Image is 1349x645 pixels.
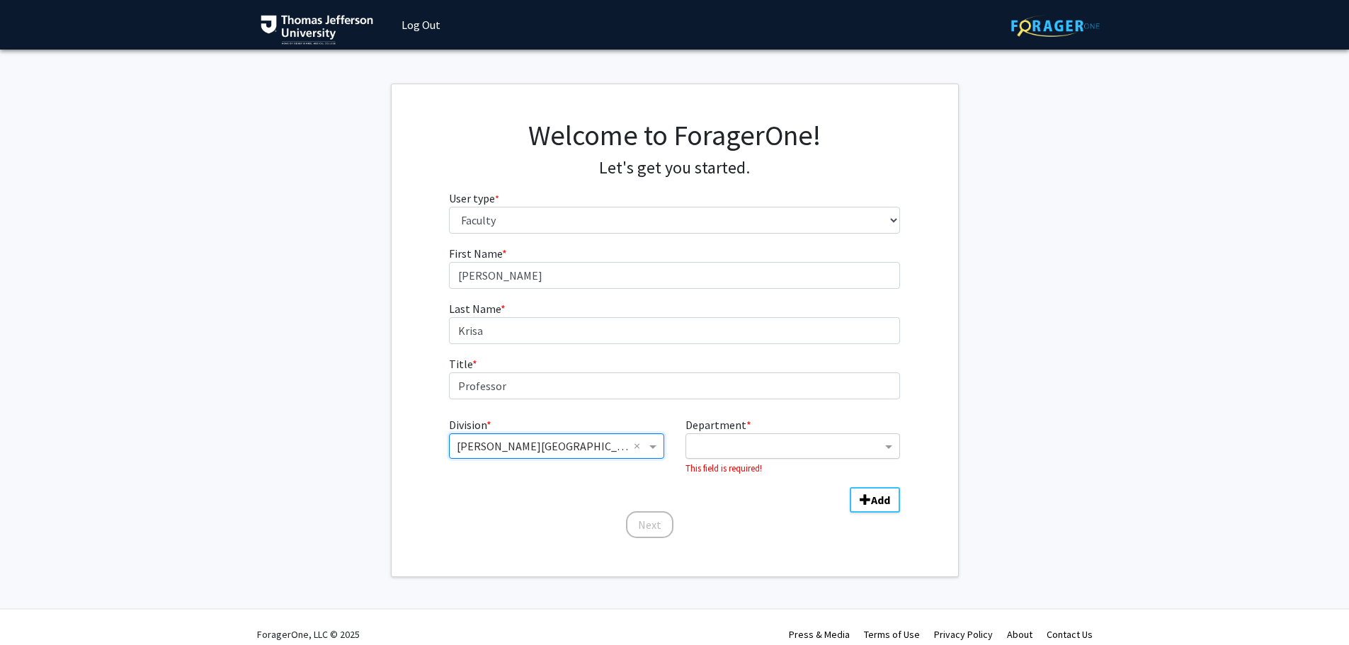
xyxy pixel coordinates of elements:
span: First Name [449,246,502,261]
iframe: Chat [11,581,60,634]
h4: Let's get you started. [449,158,900,178]
div: Department [675,416,911,476]
img: Thomas Jefferson University Logo [261,15,374,45]
span: Clear all [634,438,646,455]
img: ForagerOne Logo [1011,15,1100,37]
label: User type [449,190,499,207]
a: Privacy Policy [934,628,993,641]
ng-select: Department [685,433,900,459]
h1: Welcome to ForagerOne! [449,118,900,152]
b: Add [871,493,890,507]
a: Terms of Use [864,628,920,641]
span: Title [449,357,472,371]
a: Contact Us [1047,628,1093,641]
button: Next [626,511,673,538]
span: Last Name [449,302,501,316]
a: Press & Media [789,628,850,641]
ng-select: Division [449,433,664,459]
a: About [1007,628,1032,641]
small: This field is required! [685,462,762,474]
button: Add Division/Department [850,487,900,513]
div: Division [438,416,674,476]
